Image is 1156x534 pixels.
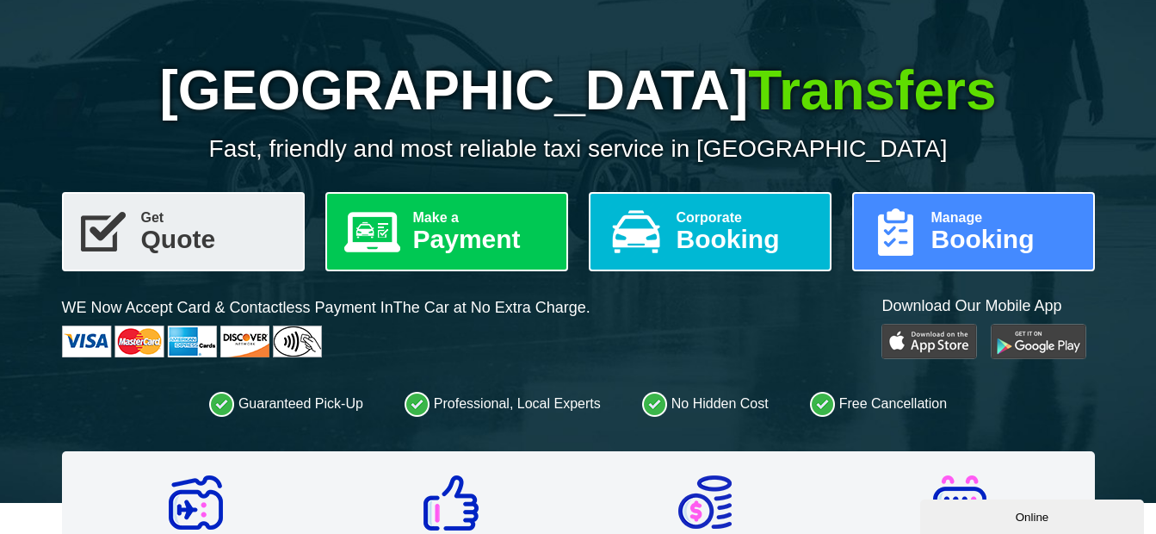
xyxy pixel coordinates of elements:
[931,211,1079,225] span: Manage
[852,192,1095,271] a: ManageBooking
[933,475,986,529] img: Available 24/7 Icon
[62,135,1095,163] p: Fast, friendly and most reliable taxi service in [GEOGRAPHIC_DATA]
[209,391,363,417] li: Guaranteed Pick-Up
[589,192,831,271] a: CorporateBooking
[677,211,816,225] span: Corporate
[642,391,769,417] li: No Hidden Cost
[62,326,322,357] img: Cards
[423,475,479,531] img: Competitive Pricing Icon
[325,192,568,271] a: Make aPayment
[810,391,947,417] li: Free Cancellation
[405,391,601,417] li: Professional, Local Experts
[62,192,305,271] a: GetQuote
[141,211,289,225] span: Get
[169,475,223,530] img: Airport Transfer Icon
[393,299,590,316] span: The Car at No Extra Charge.
[920,496,1147,534] iframe: chat widget
[991,324,1086,359] img: Google Play
[62,59,1095,122] h1: [GEOGRAPHIC_DATA]
[881,295,1094,317] p: Download Our Mobile App
[881,324,977,359] img: Play Store
[62,297,590,319] p: WE Now Accept Card & Contactless Payment In
[678,475,732,529] img: No Hidde Costs Icon
[748,59,996,121] span: Transfers
[413,211,553,225] span: Make a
